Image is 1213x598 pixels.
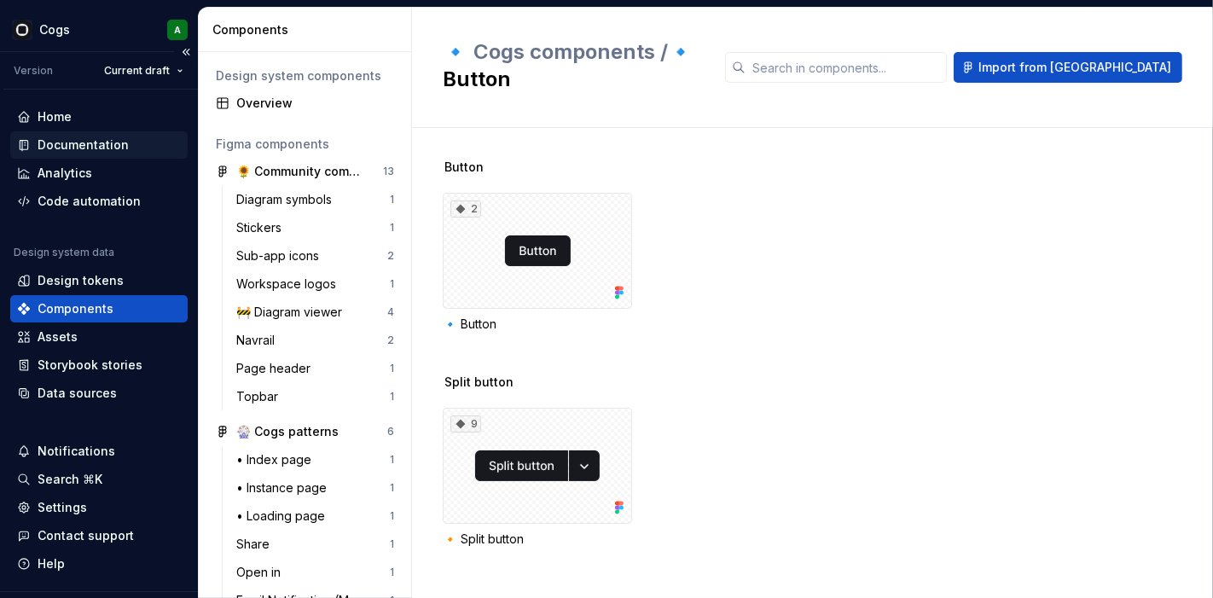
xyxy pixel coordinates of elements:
div: 🎡 Cogs patterns [236,423,339,440]
button: Collapse sidebar [174,40,198,64]
div: Storybook stories [38,357,142,374]
button: Current draft [96,59,191,83]
div: Cogs [39,21,70,38]
a: • Index page1 [229,446,401,473]
button: Help [10,550,188,578]
a: Stickers1 [229,214,401,241]
div: Design system components [216,67,394,84]
div: Data sources [38,385,117,402]
a: Page header1 [229,355,401,382]
input: Search in components... [746,52,947,83]
div: 1 [390,509,394,523]
div: 9🔸 Split button [443,408,632,548]
div: 1 [390,277,394,291]
div: 1 [390,481,394,495]
button: Import from [GEOGRAPHIC_DATA] [954,52,1182,83]
div: 1 [390,362,394,375]
span: Button [444,159,484,176]
div: A [174,23,181,37]
a: Topbar1 [229,383,401,410]
a: Home [10,103,188,131]
a: Workspace logos1 [229,270,401,298]
a: Navrail2 [229,327,401,354]
button: Search ⌘K [10,466,188,493]
a: 🎡 Cogs patterns6 [209,418,401,445]
div: Settings [38,499,87,516]
div: • Instance page [236,479,334,496]
a: Data sources [10,380,188,407]
div: Version [14,64,53,78]
div: Home [38,108,72,125]
a: Storybook stories [10,351,188,379]
div: Code automation [38,193,141,210]
button: Contact support [10,522,188,549]
span: Current draft [104,64,170,78]
a: 🌻 Community components13 [209,158,401,185]
a: Components [10,295,188,322]
a: Sub-app icons2 [229,242,401,270]
a: Code automation [10,188,188,215]
div: • Loading page [236,508,332,525]
div: Analytics [38,165,92,182]
a: Diagram symbols1 [229,186,401,213]
div: Topbar [236,388,285,405]
div: 1 [390,221,394,235]
div: 1 [390,453,394,467]
div: Help [38,555,65,572]
div: 1 [390,193,394,206]
div: Workspace logos [236,276,343,293]
div: 2 [450,200,481,218]
a: Documentation [10,131,188,159]
div: Components [212,21,404,38]
div: 1 [390,537,394,551]
h2: 🔹 Button [443,38,705,93]
div: 🔹 Button [443,316,632,333]
span: Split button [444,374,514,391]
a: Overview [209,90,401,117]
div: 2 [387,249,394,263]
a: Settings [10,494,188,521]
div: Figma components [216,136,394,153]
div: Page header [236,360,317,377]
a: • Instance page1 [229,474,401,502]
div: Components [38,300,113,317]
a: Analytics [10,160,188,187]
div: Notifications [38,443,115,460]
div: 6 [387,425,394,438]
div: Search ⌘K [38,471,102,488]
div: • Index page [236,451,318,468]
div: Overview [236,95,394,112]
div: 2 [387,334,394,347]
div: Stickers [236,219,288,236]
a: • Loading page1 [229,502,401,530]
a: 🚧 Diagram viewer4 [229,299,401,326]
div: 1 [390,390,394,404]
button: CogsA [3,11,194,48]
span: Import from [GEOGRAPHIC_DATA] [978,59,1171,76]
div: Sub-app icons [236,247,326,264]
div: Share [236,536,276,553]
a: Design tokens [10,267,188,294]
div: Design system data [14,246,114,259]
div: Open in [236,564,287,581]
div: Design tokens [38,272,124,289]
a: Share1 [229,531,401,558]
div: 1 [390,566,394,579]
div: 🚧 Diagram viewer [236,304,349,321]
div: 9 [450,415,481,433]
div: 13 [383,165,394,178]
img: 293001da-8814-4710-858c-a22b548e5d5c.png [12,20,32,40]
div: Navrail [236,332,281,349]
div: Documentation [38,136,129,154]
div: 2🔹 Button [443,193,632,333]
a: Open in1 [229,559,401,586]
button: Notifications [10,438,188,465]
div: 4 [387,305,394,319]
div: Diagram symbols [236,191,339,208]
div: Assets [38,328,78,345]
a: Assets [10,323,188,351]
span: 🔹 Cogs components / [443,39,668,64]
div: 🌻 Community components [236,163,363,180]
div: 🔸 Split button [443,531,632,548]
div: Contact support [38,527,134,544]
